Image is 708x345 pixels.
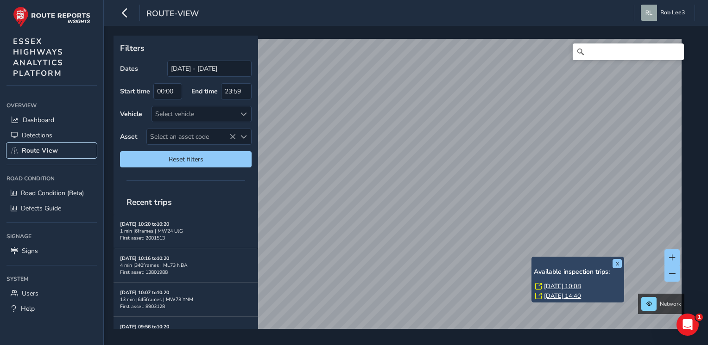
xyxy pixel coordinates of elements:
[127,155,245,164] span: Reset filters
[120,296,252,303] div: 13 min | 645 frames | MW73 YNM
[573,43,684,60] input: Search
[120,255,169,262] strong: [DATE] 10:16 to 10:20
[236,129,251,144] div: Select an asset code
[120,303,165,310] span: First asset: 8903128
[120,110,142,118] label: Vehicle
[6,301,97,316] a: Help
[613,259,622,268] button: x
[544,292,581,300] a: [DATE] 14:40
[695,314,703,321] span: 1
[6,272,97,286] div: System
[6,128,97,143] a: Detections
[544,282,581,290] a: [DATE] 10:08
[147,129,236,144] span: Select an asset code
[6,112,97,128] a: Dashboard
[120,42,252,54] p: Filters
[6,229,97,243] div: Signage
[120,262,252,269] div: 4 min | 340 frames | ML73 NBA
[120,323,169,330] strong: [DATE] 09:56 to 10:20
[660,5,685,21] span: Rob Lee3
[117,39,682,339] canvas: Map
[22,289,38,298] span: Users
[22,131,52,140] span: Detections
[534,268,622,276] h6: Available inspection trips:
[21,204,61,213] span: Defects Guide
[22,246,38,255] span: Signs
[120,289,169,296] strong: [DATE] 10:07 to 10:20
[6,243,97,259] a: Signs
[146,8,199,21] span: route-view
[120,269,168,276] span: First asset: 13801988
[120,221,169,228] strong: [DATE] 10:20 to 10:20
[120,87,150,96] label: Start time
[120,64,138,73] label: Dates
[120,190,178,214] span: Recent trips
[6,286,97,301] a: Users
[13,6,90,27] img: rr logo
[641,5,657,21] img: diamond-layout
[6,185,97,201] a: Road Condition (Beta)
[120,151,252,167] button: Reset filters
[6,99,97,112] div: Overview
[120,228,252,234] div: 1 min | 6 frames | MW24 UJG
[23,116,54,124] span: Dashboard
[120,234,165,241] span: First asset: 2001513
[641,5,688,21] button: Rob Lee3
[22,146,58,155] span: Route View
[21,304,35,313] span: Help
[6,201,97,216] a: Defects Guide
[660,300,681,308] span: Network
[6,143,97,158] a: Route View
[676,314,699,336] iframe: Intercom live chat
[152,106,236,122] div: Select vehicle
[6,172,97,185] div: Road Condition
[21,189,84,197] span: Road Condition (Beta)
[120,132,137,141] label: Asset
[13,36,63,79] span: ESSEX HIGHWAYS ANALYTICS PLATFORM
[191,87,218,96] label: End time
